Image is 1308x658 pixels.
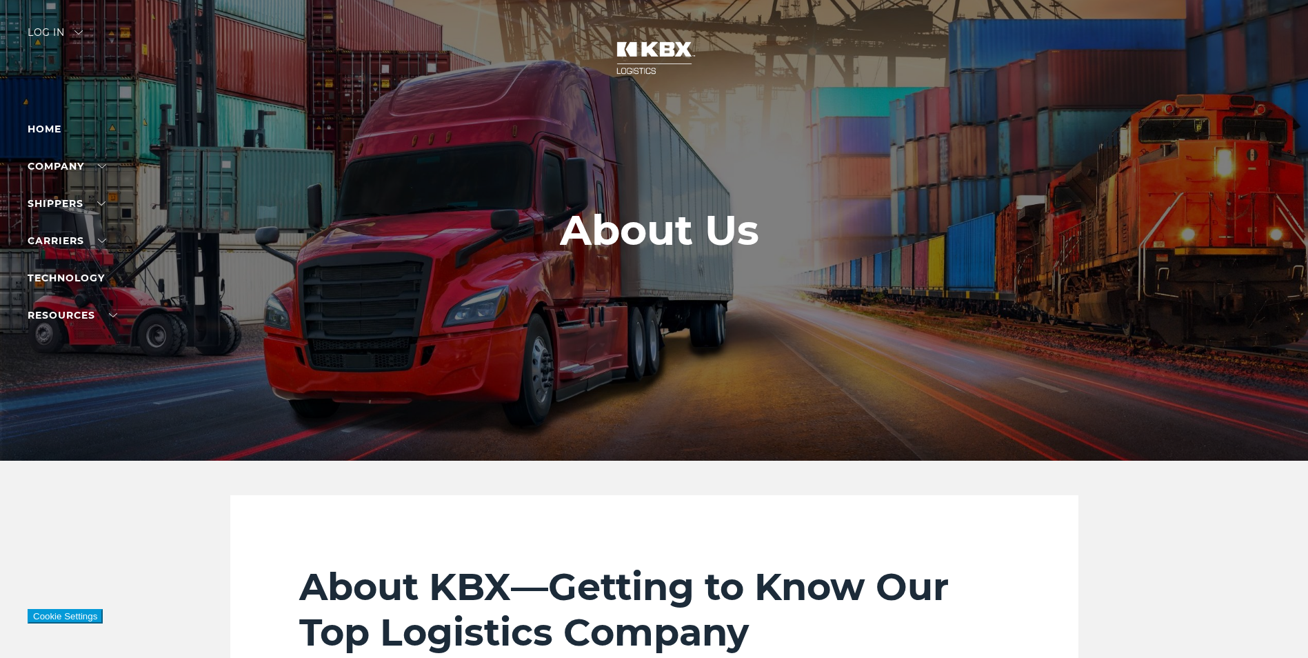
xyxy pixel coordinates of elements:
h1: About Us [560,207,759,254]
a: Company [28,160,106,172]
a: Home [28,123,61,135]
a: SHIPPERS [28,197,105,210]
button: Cookie Settings [28,609,103,624]
div: Log in [28,28,83,48]
img: arrow [74,30,83,34]
a: Carriers [28,235,106,247]
h2: About KBX—Getting to Know Our Top Logistics Company [299,564,1009,655]
img: kbx logo [603,28,706,88]
a: RESOURCES [28,309,117,321]
a: Technology [28,272,105,284]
